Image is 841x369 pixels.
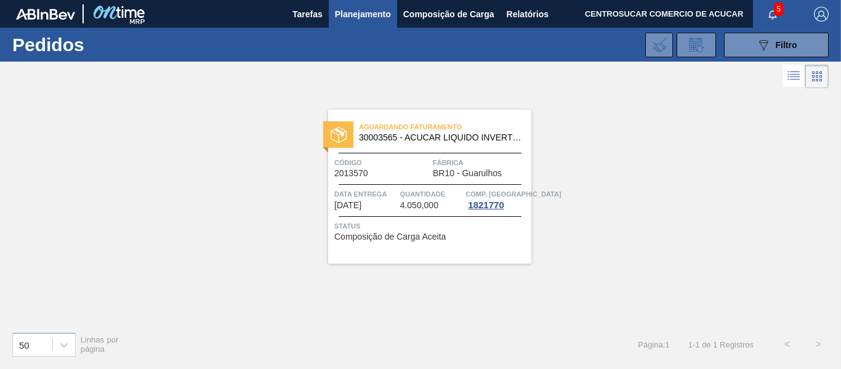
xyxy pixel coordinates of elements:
span: 5 [774,2,783,16]
button: < [772,329,803,360]
span: Filtro [776,40,797,50]
button: Filtro [724,33,829,57]
span: Data entrega [334,188,397,200]
div: Importar Negociações dos Pedidos [645,33,673,57]
span: BR10 - Guarulhos [433,169,502,178]
a: Comp. [GEOGRAPHIC_DATA]1821770 [465,188,528,210]
div: 1821770 [465,200,506,210]
span: Código [334,156,430,169]
img: Logout [814,7,829,22]
span: Comp. Carga [465,188,561,200]
div: Visão em Lista [783,65,805,88]
button: Notificações [753,6,792,23]
span: Relatórios [507,7,549,22]
span: 1 - 1 de 1 Registros [688,340,754,349]
div: Solicitação de Revisão de Pedidos [677,33,716,57]
img: TNhmsLtSVTkK8tSr43FrP2fwEKptu5GPRR3wAAAABJRU5ErkJggg== [16,9,75,20]
span: 2013570 [334,169,368,178]
span: 30003565 - ACUCAR LIQUIDO INVERTIDO INVEX BAG INBOX [359,133,521,142]
span: Tarefas [292,7,323,22]
span: 22/08/2025 [334,201,361,210]
a: statusAguardando Faturamento30003565 - ACUCAR LIQUIDO INVERTIDO INVEX BAG INBOXCódigo2013570Fábri... [310,110,531,264]
span: Linhas por página [81,335,119,354]
span: Aguardando Faturamento [359,121,531,133]
span: Página : 1 [638,340,669,349]
span: Quantidade [400,188,463,200]
h1: Pedidos [12,38,185,52]
span: Composição de Carga [403,7,494,22]
span: Composição de Carga Aceita [334,232,446,241]
span: Fábrica [433,156,528,169]
img: status [331,127,347,143]
div: Visão em Cards [805,65,829,88]
div: 50 [19,339,30,350]
span: Planejamento [335,7,391,22]
span: Status [334,220,528,232]
button: > [803,329,834,360]
span: 4.050,000 [400,201,438,210]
